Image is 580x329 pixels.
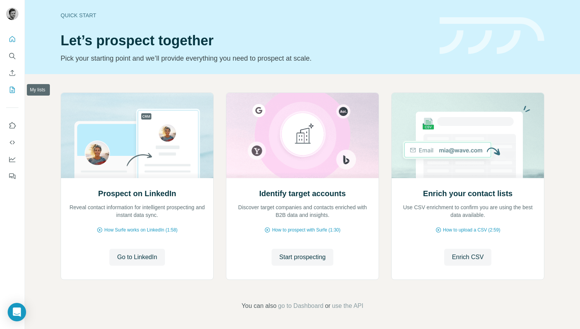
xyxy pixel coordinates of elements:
[272,249,333,266] button: Start prospecting
[6,32,18,46] button: Quick start
[61,33,430,48] h1: Let’s prospect together
[6,83,18,97] button: My lists
[61,53,430,64] p: Pick your starting point and we’ll provide everything you need to prospect at scale.
[6,152,18,166] button: Dashboard
[423,188,512,199] h2: Enrich your contact lists
[6,66,18,80] button: Enrich CSV
[443,226,500,233] span: How to upload a CSV (2:59)
[6,8,18,20] img: Avatar
[234,203,371,219] p: Discover target companies and contacts enriched with B2B data and insights.
[6,136,18,149] button: Use Surfe API
[332,301,363,311] button: use the API
[242,301,277,311] span: You can also
[109,249,165,266] button: Go to LinkedIn
[6,49,18,63] button: Search
[279,253,326,262] span: Start prospecting
[440,17,544,55] img: banner
[272,226,340,233] span: How to prospect with Surfe (1:30)
[452,253,484,262] span: Enrich CSV
[6,119,18,132] button: Use Surfe on LinkedIn
[226,93,379,178] img: Identify target accounts
[98,188,176,199] h2: Prospect on LinkedIn
[259,188,346,199] h2: Identify target accounts
[278,301,323,311] button: go to Dashboard
[399,203,536,219] p: Use CSV enrichment to confirm you are using the best data available.
[104,226,178,233] span: How Surfe works on LinkedIn (1:58)
[391,93,544,178] img: Enrich your contact lists
[6,169,18,183] button: Feedback
[117,253,157,262] span: Go to LinkedIn
[61,12,430,19] div: Quick start
[8,303,26,321] div: Open Intercom Messenger
[69,203,206,219] p: Reveal contact information for intelligent prospecting and instant data sync.
[325,301,330,311] span: or
[61,93,214,178] img: Prospect on LinkedIn
[444,249,491,266] button: Enrich CSV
